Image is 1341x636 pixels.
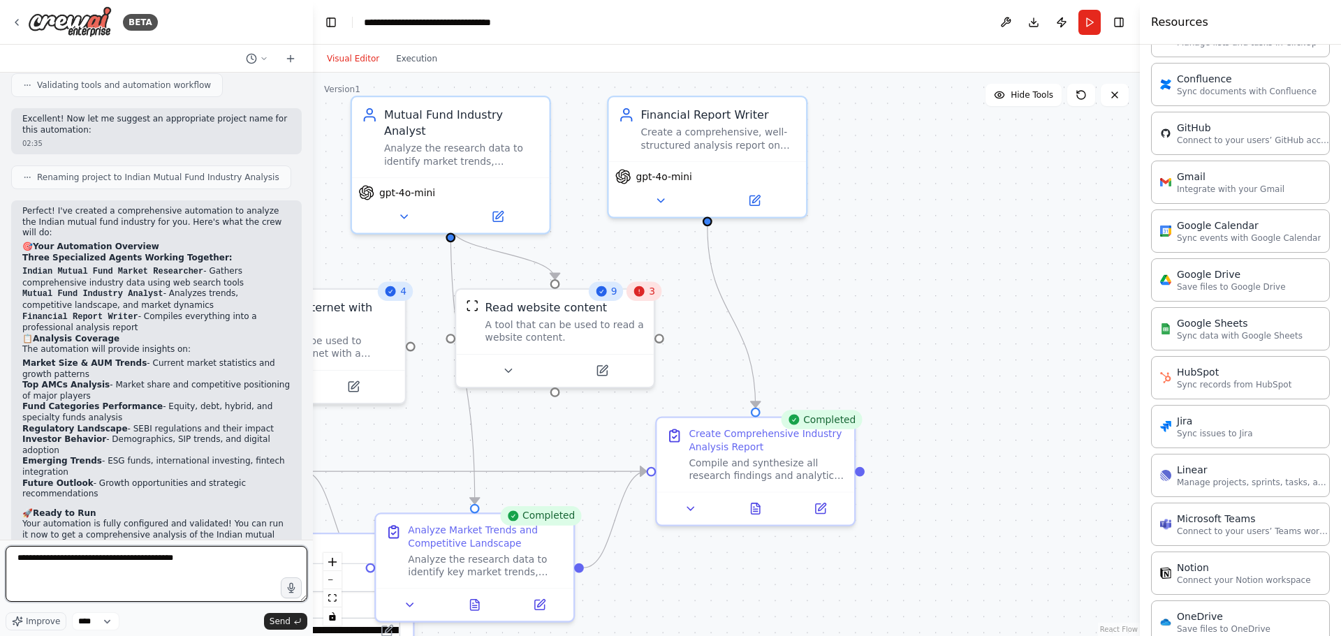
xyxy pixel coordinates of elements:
[699,226,763,408] g: Edge from 1a58e40e-da33-437a-b6b7-922d3b53b9b9 to 23144789-c950-417b-8a16-8472a2ca39dc
[1177,379,1291,390] p: Sync records from HubSpot
[364,15,521,29] nav: breadcrumb
[22,206,291,239] p: Perfect! I've created a comprehensive automation to analyze the Indian mutual fund industry for y...
[1177,428,1253,439] p: Sync issues to Jira
[781,410,863,429] div: Completed
[22,138,291,149] div: 02:35
[37,172,279,183] span: Renaming project to Indian Mutual Fund Industry Analysis
[584,464,647,576] g: Edge from 8825c585-c90c-4790-82c1-5e9379bb624d to 23144789-c950-417b-8a16-8472a2ca39dc
[22,266,291,288] li: - Gathers comprehensive industry data using web search tools
[1177,267,1286,281] div: Google Drive
[1011,89,1053,101] span: Hide Tools
[351,96,551,235] div: Mutual Fund Industry AnalystAnalyze the research data to identify market trends, competitive land...
[1177,330,1303,341] p: Sync data with Google Sheets
[1160,616,1171,628] img: OneDrive
[1177,512,1331,526] div: Microsoft Teams
[384,142,540,168] div: Analyze the research data to identify market trends, competitive landscape, growth opportunities,...
[557,361,647,380] button: Open in side panel
[1160,274,1171,286] img: Google Drive
[1177,575,1311,586] p: Connect your Notion workspace
[22,508,291,519] h2: 🚀
[22,288,291,311] li: - Analyzes trends, competitive landscape, and market dynamics
[22,424,291,435] li: - SEBI regulations and their impact
[1160,421,1171,432] img: Jira
[485,299,608,316] div: Read website content
[640,107,796,123] div: Financial Report Writer
[22,358,291,380] li: - Current market statistics and growth patterns
[37,80,211,91] span: Validating tools and automation workflow
[324,84,360,95] div: Version 1
[709,191,800,211] button: Open in side panel
[270,616,291,627] span: Send
[1109,13,1129,32] button: Hide right sidebar
[22,289,163,299] code: Mutual Fund Industry Analyst
[308,377,399,397] button: Open in side panel
[22,344,291,355] p: The automation will provide insights on:
[379,186,435,199] span: gpt-4o-mini
[186,242,314,279] g: Edge from dc043847-fe62-4f56-9331-af48de6a387e to 8356dbb3-1f38-4d8b-b74d-941ca92005dd
[33,242,159,251] strong: Your Automation Overview
[374,512,575,622] div: CompletedAnalyze Market Trends and Competitive LandscapeAnalyze the research data to identify key...
[22,267,203,276] code: Indian Mutual Fund Market Researcher
[22,311,291,334] li: - Compiles everything into a professional analysis report
[1177,365,1291,379] div: HubSpot
[123,14,158,31] div: BETA
[1177,232,1321,244] p: Sync events with Google Calendar
[22,242,291,253] h2: 🎯
[1177,72,1317,86] div: Confluence
[22,358,147,368] strong: Market Size & AUM Trends
[443,226,483,503] g: Edge from 1e883880-d22c-4843-8404-50bd7b770e21 to 8825c585-c90c-4790-82c1-5e9379bb624d
[22,478,94,488] strong: Future Outlook
[303,464,647,480] g: Edge from ce4a2ea2-e6d2-4c74-afe0-246be6629b17 to 23144789-c950-417b-8a16-8472a2ca39dc
[466,299,478,312] img: ScrapeWebsiteTool
[22,456,102,466] strong: Emerging Trends
[1100,626,1138,633] a: React Flow attribution
[281,577,302,598] button: Click to speak your automation idea
[1151,14,1208,31] h4: Resources
[323,589,342,607] button: fit view
[22,434,106,444] strong: Investor Behavior
[1177,477,1331,488] p: Manage projects, sprints, tasks, and bug tracking in Linear
[22,401,291,423] li: - Equity, debt, hybrid, and specialty funds analysis
[985,84,1062,106] button: Hide Tools
[279,50,302,67] button: Start a new chat
[1160,128,1171,139] img: GitHub
[1177,414,1253,428] div: Jira
[22,478,291,500] li: - Growth opportunities and strategic recommendations
[1160,372,1171,383] img: HubSpot
[721,499,789,519] button: View output
[384,107,540,139] div: Mutual Fund Industry Analyst
[1160,568,1171,579] img: Notion
[655,416,856,526] div: CompletedCreate Comprehensive Industry Analysis ReportCompile and synthesize all research finding...
[22,401,163,411] strong: Fund Categories Performance
[1160,177,1171,188] img: Gmail
[323,553,342,571] button: zoom in
[240,50,274,67] button: Switch to previous chat
[1177,281,1286,293] p: Save files to Google Drive
[388,50,446,67] button: Execution
[28,6,112,38] img: Logo
[1177,219,1321,232] div: Google Calendar
[323,571,342,589] button: zoom out
[321,13,341,32] button: Hide left sidebar
[33,334,119,343] strong: Analysis Coverage
[441,596,508,615] button: View output
[793,499,848,519] button: Open in side panel
[22,424,128,434] strong: Regulatory Landscape
[323,553,342,626] div: React Flow controls
[22,434,291,456] li: - Demographics, SIP trends, and digital adoption
[1160,470,1171,481] img: Linear
[611,285,617,297] span: 9
[689,428,844,454] div: Create Comprehensive Industry Analysis Report
[237,299,395,332] div: Search the internet with Serper
[689,457,844,482] div: Compile and synthesize all research findings and analytical insights into a professional, compreh...
[1177,184,1284,195] p: Integrate with your Gmail
[1160,519,1171,530] img: Microsoft Teams
[1160,225,1171,237] img: Google Calendar
[22,380,291,401] li: - Market share and competitive positioning of major players
[1177,561,1311,575] div: Notion
[443,226,563,279] g: Edge from 1e883880-d22c-4843-8404-50bd7b770e21 to 30fefe78-27d0-4c18-a944-8825a1fea692
[6,612,66,630] button: Improve
[22,312,138,322] code: Financial Report Writer
[1177,463,1331,477] div: Linear
[303,464,366,576] g: Edge from ce4a2ea2-e6d2-4c74-afe0-246be6629b17 to 8825c585-c90c-4790-82c1-5e9379bb624d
